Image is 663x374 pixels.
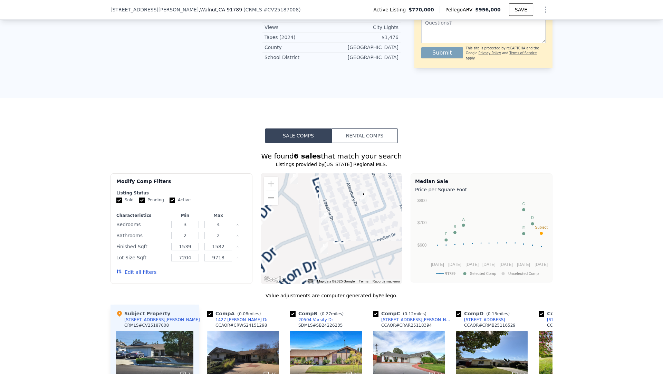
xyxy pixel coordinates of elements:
[470,271,496,276] text: Selected Comp
[139,198,145,203] input: Pending
[170,213,200,218] div: Min
[203,213,233,218] div: Max
[207,317,268,323] a: 1427 [PERSON_NAME] Dr
[265,44,331,51] div: County
[236,234,239,237] button: Clear
[116,220,167,229] div: Bedrooms
[373,310,429,317] div: Comp C
[243,6,301,13] div: ( )
[454,224,456,229] text: B
[400,311,429,316] span: ( miles)
[290,310,346,317] div: Comp B
[110,292,552,299] div: Value adjustments are computer generated by Pellego .
[265,54,331,61] div: School District
[116,198,122,203] input: Sold
[215,317,268,323] div: 1427 [PERSON_NAME] Dr
[359,279,368,283] a: Terms (opens in new tab)
[415,194,548,281] svg: A chart.
[124,317,200,323] div: [STREET_ADDRESS][PERSON_NAME]
[199,6,242,13] span: , Walnut
[539,3,552,17] button: Show Options
[482,262,496,267] text: [DATE]
[298,317,333,323] div: 20504 Varsity Dr
[417,220,427,225] text: $700
[360,191,367,202] div: 1442 Atterbury Dr
[475,7,501,12] span: $956,000
[417,198,427,203] text: $800
[331,34,398,41] div: $1,476
[508,271,539,276] text: Unselected Comp
[535,225,548,229] text: Subject
[290,172,298,184] div: 20630 Collegewood Dr
[110,161,552,168] div: Listings provided by [US_STATE] Regional MLS .
[445,232,448,236] text: F
[290,317,333,323] a: 20504 Varsity Dr
[417,243,427,248] text: $600
[110,6,199,13] span: [STREET_ADDRESS][PERSON_NAME]
[539,317,588,323] a: [STREET_ADDRESS]
[522,226,525,230] text: E
[331,128,398,143] button: Rental Comps
[456,310,512,317] div: Comp D
[373,6,409,13] span: Active Listing
[448,262,461,267] text: [DATE]
[522,202,525,206] text: C
[381,323,432,328] div: CCAOR # CRAR25118394
[445,6,475,13] span: Pellego ARV
[531,215,534,220] text: D
[139,197,164,203] label: Pending
[308,279,313,282] button: Keyboard shortcuts
[445,271,455,276] text: 91789
[462,217,465,221] text: A
[116,269,156,276] button: Edit all filters
[535,262,548,267] text: [DATE]
[116,231,167,240] div: Bathrooms
[170,197,191,203] label: Active
[488,311,497,316] span: 0.13
[124,323,169,328] div: CRMLS # CV25187008
[246,7,262,12] span: CRMLS
[236,257,239,259] button: Clear
[207,310,263,317] div: Comp A
[263,7,299,12] span: # CV25187008
[483,311,512,316] span: ( miles)
[547,317,588,323] div: [STREET_ADDRESS]
[517,262,530,267] text: [DATE]
[464,323,516,328] div: CCAOR # CRMB25116529
[236,246,239,248] button: Clear
[322,311,331,316] span: 0.27
[409,6,434,13] span: $770,000
[456,317,505,323] a: [STREET_ADDRESS]
[509,51,537,55] a: Terms of Service
[321,211,329,222] div: 1427 Lassiter Dr
[264,177,278,191] button: Zoom in
[110,151,552,161] div: We found that match your search
[116,197,134,203] label: Sold
[264,191,278,205] button: Zoom out
[539,310,595,317] div: Comp E
[234,311,263,316] span: ( miles)
[331,24,398,31] div: City Lights
[265,24,331,31] div: Views
[547,323,597,328] div: CCAOR # CRCV25090488
[331,54,398,61] div: [GEOGRAPHIC_DATA]
[116,310,170,317] div: Subject Property
[404,311,414,316] span: 0.12
[116,242,167,251] div: Finished Sqft
[373,279,400,283] a: Report a map error
[500,262,513,267] text: [DATE]
[317,279,355,283] span: Map data ©2025 Google
[466,46,546,61] div: This site is protected by reCAPTCHA and the Google and apply.
[509,3,533,16] button: SAVE
[265,128,331,143] button: Sale Comps
[415,178,548,185] div: Median Sale
[217,7,242,12] span: , CA 91789
[421,47,463,58] button: Submit
[170,198,175,203] input: Active
[116,253,167,262] div: Lot Size Sqft
[294,152,321,160] strong: 6 sales
[236,223,239,226] button: Clear
[464,317,505,323] div: [STREET_ADDRESS]
[239,311,248,316] span: 0.08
